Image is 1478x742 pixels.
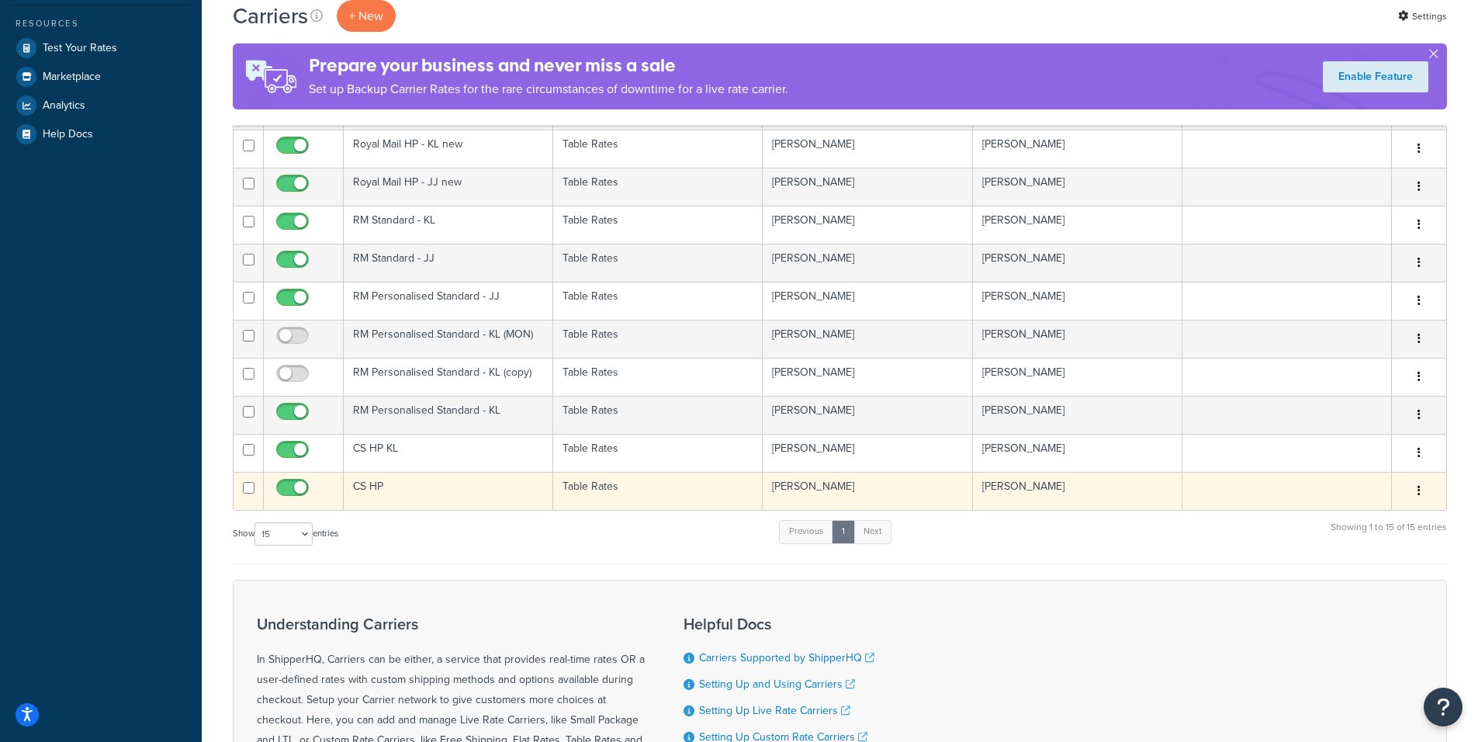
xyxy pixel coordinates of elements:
[1331,518,1447,552] div: Showing 1 to 15 of 15 entries
[43,128,93,141] span: Help Docs
[553,244,763,282] td: Table Rates
[43,99,85,113] span: Analytics
[233,522,338,546] label: Show entries
[1424,688,1462,726] button: Open Resource Center
[1323,61,1428,92] a: Enable Feature
[12,120,190,148] a: Help Docs
[12,17,190,30] div: Resources
[553,206,763,244] td: Table Rates
[553,282,763,320] td: Table Rates
[973,396,1182,434] td: [PERSON_NAME]
[309,78,788,100] p: Set up Backup Carrier Rates for the rare circumstances of downtime for a live rate carrier.
[699,702,850,719] a: Setting Up Live Rate Carriers
[973,168,1182,206] td: [PERSON_NAME]
[309,53,788,78] h4: Prepare your business and never miss a sale
[763,130,972,168] td: [PERSON_NAME]
[257,615,645,633] h3: Understanding Carriers
[553,472,763,510] td: Table Rates
[553,358,763,396] td: Table Rates
[344,320,553,358] td: RM Personalised Standard - KL (MON)
[973,282,1182,320] td: [PERSON_NAME]
[973,130,1182,168] td: [PERSON_NAME]
[553,130,763,168] td: Table Rates
[763,472,972,510] td: [PERSON_NAME]
[763,358,972,396] td: [PERSON_NAME]
[344,358,553,396] td: RM Personalised Standard - KL (copy)
[344,472,553,510] td: CS HP
[973,244,1182,282] td: [PERSON_NAME]
[344,244,553,282] td: RM Standard - JJ
[43,71,101,84] span: Marketplace
[763,320,972,358] td: [PERSON_NAME]
[779,520,833,543] a: Previous
[43,42,117,55] span: Test Your Rates
[973,472,1182,510] td: [PERSON_NAME]
[344,434,553,472] td: CS HP KL
[763,244,972,282] td: [PERSON_NAME]
[254,522,313,546] select: Showentries
[699,650,874,666] a: Carriers Supported by ShipperHQ
[12,34,190,62] a: Test Your Rates
[553,434,763,472] td: Table Rates
[344,168,553,206] td: Royal Mail HP - JJ new
[684,615,886,633] h3: Helpful Docs
[1398,5,1447,27] a: Settings
[853,520,891,543] a: Next
[763,168,972,206] td: [PERSON_NAME]
[344,282,553,320] td: RM Personalised Standard - JJ
[233,1,308,31] h1: Carriers
[344,396,553,434] td: RM Personalised Standard - KL
[233,43,309,109] img: ad-rules-rateshop-fe6ec290ccb7230408bd80ed9643f0289d75e0ffd9eb532fc0e269fcd187b520.png
[12,92,190,120] a: Analytics
[763,434,972,472] td: [PERSON_NAME]
[699,676,855,692] a: Setting Up and Using Carriers
[553,168,763,206] td: Table Rates
[553,396,763,434] td: Table Rates
[763,206,972,244] td: [PERSON_NAME]
[832,520,855,543] a: 1
[344,206,553,244] td: RM Standard - KL
[763,396,972,434] td: [PERSON_NAME]
[553,320,763,358] td: Table Rates
[973,434,1182,472] td: [PERSON_NAME]
[344,130,553,168] td: Royal Mail HP - KL new
[973,206,1182,244] td: [PERSON_NAME]
[12,63,190,91] a: Marketplace
[973,320,1182,358] td: [PERSON_NAME]
[763,282,972,320] td: [PERSON_NAME]
[973,358,1182,396] td: [PERSON_NAME]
